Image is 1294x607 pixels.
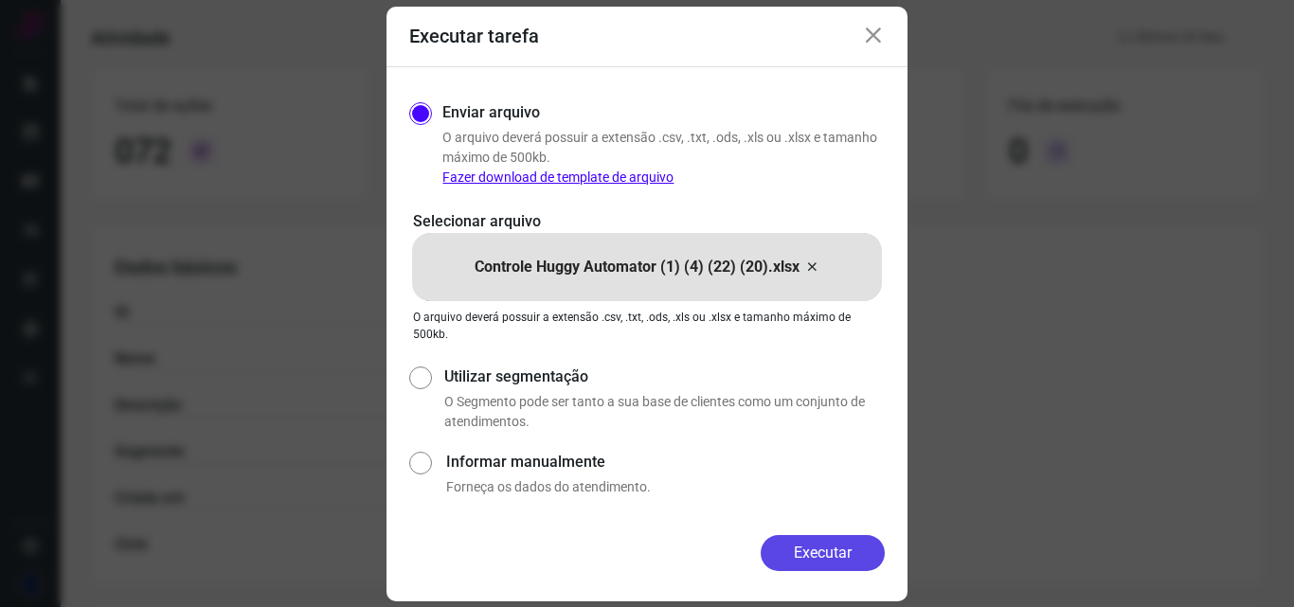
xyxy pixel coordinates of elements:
p: O arquivo deverá possuir a extensão .csv, .txt, .ods, .xls ou .xlsx e tamanho máximo de 500kb. [413,309,881,343]
p: Forneça os dados do atendimento. [446,477,885,497]
p: O arquivo deverá possuir a extensão .csv, .txt, .ods, .xls ou .xlsx e tamanho máximo de 500kb. [442,128,885,187]
p: Controle Huggy Automator (1) (4) (22) (20).xlsx [475,256,800,278]
label: Utilizar segmentação [444,366,885,388]
a: Fazer download de template de arquivo [442,170,674,185]
button: Executar [761,535,885,571]
p: Selecionar arquivo [413,210,881,233]
p: O Segmento pode ser tanto a sua base de clientes como um conjunto de atendimentos. [444,392,885,432]
h3: Executar tarefa [409,25,539,47]
label: Informar manualmente [446,451,885,473]
label: Enviar arquivo [442,101,540,124]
